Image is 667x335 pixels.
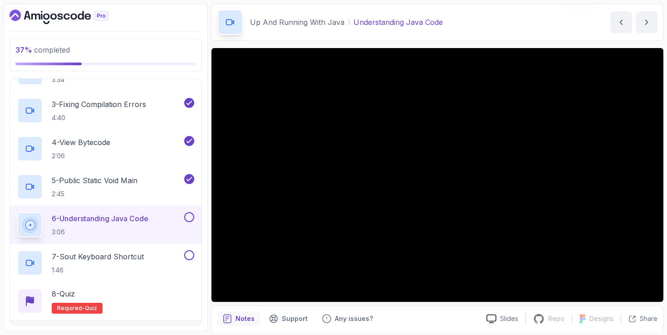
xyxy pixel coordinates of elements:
a: Dashboard [10,10,129,24]
button: 8-QuizRequired-quiz [17,288,194,314]
button: Support button [264,311,313,326]
p: 4 - View Bytecode [52,137,110,148]
span: completed [15,45,70,54]
p: 3 - Fixing Compilation Errors [52,99,146,110]
a: Slides [479,314,525,324]
p: 1:46 [52,266,144,275]
p: Any issues? [335,314,373,323]
button: 6-Understanding Java Code3:06 [17,212,194,238]
button: Feedback button [317,311,378,326]
span: quiz [85,305,97,312]
p: 5 - Public Static Void Main [52,175,137,186]
button: 5-Public Static Void Main2:45 [17,174,194,199]
iframe: 7 - Understanding Java Code [211,48,663,302]
p: Notes [235,314,255,323]
button: next content [636,11,657,33]
p: 2:06 [52,151,110,160]
p: 7 - Sout Keyboard Shortcut [52,251,144,262]
p: Slides [500,314,518,323]
p: 3:34 [52,75,182,84]
p: Understanding Java Code [353,17,443,28]
button: 7-Sout Keyboard Shortcut1:46 [17,250,194,276]
button: Share [621,314,657,323]
button: notes button [217,311,260,326]
button: 4-View Bytecode2:06 [17,136,194,161]
p: 8 - Quiz [52,288,75,299]
p: Support [282,314,308,323]
p: 3:06 [52,228,148,237]
button: previous content [610,11,632,33]
button: 3-Fixing Compilation Errors4:40 [17,98,194,123]
p: 4:40 [52,113,146,122]
p: Repo [548,314,564,323]
p: 2:45 [52,189,137,199]
p: Share [640,314,657,323]
p: Up And Running With Java [250,17,344,28]
p: 6 - Understanding Java Code [52,213,148,224]
p: Designs [589,314,613,323]
span: Required- [57,305,85,312]
span: 37 % [15,45,32,54]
